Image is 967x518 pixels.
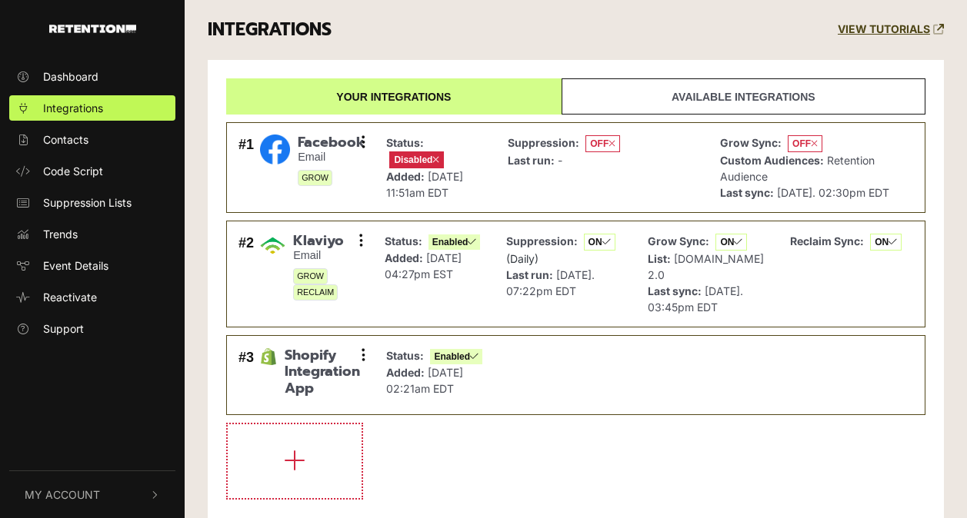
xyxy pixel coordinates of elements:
[208,19,332,41] h3: INTEGRATIONS
[43,100,103,116] span: Integrations
[720,136,782,149] strong: Grow Sync:
[648,284,702,297] strong: Last sync:
[9,64,175,89] a: Dashboard
[558,154,562,167] span: -
[49,25,136,33] img: Retention.com
[508,136,579,149] strong: Suppression:
[585,135,620,152] span: OFF
[226,78,562,115] a: Your integrations
[386,349,424,362] strong: Status:
[298,151,363,164] small: Email
[293,233,362,250] span: Klaviyo
[506,268,553,281] strong: Last run:
[386,136,424,149] strong: Status:
[430,349,482,364] span: Enabled
[9,190,175,215] a: Suppression Lists
[386,366,463,395] span: [DATE] 02:21am EDT
[506,252,539,265] span: (Daily)
[777,186,889,199] span: [DATE]. 02:30pm EDT
[9,95,175,121] a: Integrations
[298,134,363,151] span: Facebook
[720,154,875,183] span: Retention Audience
[788,135,822,152] span: OFF
[428,234,481,250] span: Enabled
[790,234,864,247] strong: Reclaim Sync:
[648,284,743,314] span: [DATE]. 03:45pm EDT
[562,78,925,115] a: Available integrations
[238,134,254,201] div: #1
[293,284,338,301] span: RECLAIM
[648,234,709,247] strong: Grow Sync:
[584,234,615,251] span: ON
[508,154,555,167] strong: Last run:
[715,234,747,251] span: ON
[9,253,175,278] a: Event Details
[648,252,764,281] span: [DOMAIN_NAME] 2.0
[43,320,84,337] span: Support
[648,252,671,265] strong: List:
[385,251,462,281] span: [DATE] 04:27pm EST
[43,194,132,211] span: Suppression Lists
[720,186,774,199] strong: Last sync:
[43,163,103,179] span: Code Script
[43,289,97,305] span: Reactivate
[720,154,824,167] strong: Custom Audiences:
[389,151,444,168] span: Disabled
[43,131,88,148] span: Contacts
[9,158,175,184] a: Code Script
[43,68,98,85] span: Dashboard
[506,268,595,297] span: [DATE]. 07:22pm EDT
[43,226,78,242] span: Trends
[386,366,425,379] strong: Added:
[386,170,463,199] span: [DATE] 11:51am EDT
[298,170,332,186] span: GROW
[238,233,254,315] div: #2
[838,23,944,36] a: VIEW TUTORIALS
[9,221,175,247] a: Trends
[25,486,100,503] span: My Account
[385,234,422,247] strong: Status:
[293,268,328,284] span: GROW
[385,251,423,264] strong: Added:
[870,234,902,251] span: ON
[260,134,290,164] img: Facebook
[293,249,362,262] small: Email
[260,233,285,258] img: Klaviyo
[238,347,254,403] div: #3
[506,234,578,247] strong: Suppression:
[9,316,175,341] a: Support
[9,471,175,518] button: My Account
[9,127,175,152] a: Contacts
[285,347,363,397] span: Shopify Integration App
[9,284,175,310] a: Reactivate
[43,257,108,274] span: Event Details
[386,170,425,183] strong: Added:
[260,348,277,365] img: Shopify Integration App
